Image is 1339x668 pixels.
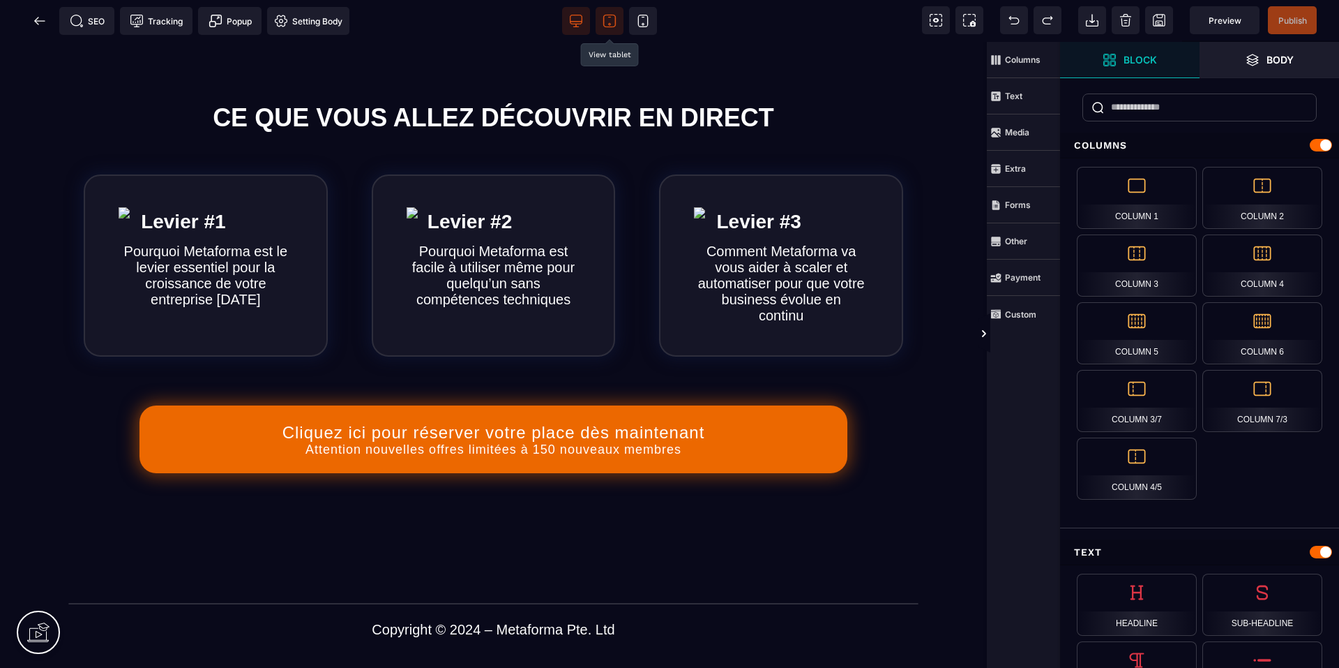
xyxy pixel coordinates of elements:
[130,14,183,28] span: Tracking
[122,202,289,266] div: Pourquoi Metaforma est le levier essentiel pour la croissance de votre entreprise [DATE]
[1202,167,1322,229] div: Column 2
[1112,6,1140,34] span: Clear
[1005,236,1027,246] strong: Other
[1077,302,1197,364] div: Column 5
[1278,15,1307,26] span: Publish
[198,7,262,35] span: Create Alert Modal
[1077,574,1197,636] div: Headline
[987,78,1060,114] span: Text
[562,7,590,35] span: View desktop
[428,169,512,191] b: Levier #2
[987,187,1060,223] span: Forms
[1077,438,1197,500] div: Column 4/5
[26,7,54,35] span: Back
[70,14,105,28] span: SEO
[21,577,966,600] text: Copyright © 2024 – Metaforma Pte. Ltd
[1202,235,1322,297] div: Column 4
[1202,574,1322,636] div: Sub-headline
[1005,54,1041,65] strong: Columns
[1060,133,1339,158] div: Columns
[1005,272,1041,283] strong: Payment
[596,7,623,35] span: View tablet
[120,7,192,35] span: Tracking code
[1060,313,1074,355] span: Toggle Views
[987,151,1060,187] span: Extra
[1034,6,1061,34] span: Redo
[1005,200,1031,210] strong: Forms
[1209,15,1241,26] span: Preview
[987,260,1060,296] span: Payment
[987,223,1060,260] span: Other
[59,7,114,35] span: Seo meta data
[716,169,801,191] b: Levier #3
[1000,6,1028,34] span: Undo
[209,14,252,28] span: Popup
[1190,6,1259,34] span: Preview
[987,296,1060,332] span: Custom Block
[1268,6,1317,34] span: Save
[1202,370,1322,432] div: Column 7/3
[274,14,342,28] span: Setting Body
[1124,54,1157,65] strong: Block
[697,202,865,282] div: Comment Metaforma va vous aider à scaler et automatiser pour que votre business évolue en continu
[955,6,983,34] span: Screenshot
[21,58,966,94] text: CE QUE VOUS ALLEZ DÉCOUVRIR EN DIRECT
[1202,302,1322,364] div: Column 6
[141,169,225,191] b: Levier #1
[1005,163,1026,174] strong: Extra
[1145,6,1173,34] span: Save
[922,6,950,34] span: View components
[1266,54,1294,65] strong: Body
[1060,540,1339,565] div: Text
[1200,42,1339,78] span: Open Layers
[987,114,1060,151] span: Media
[1078,6,1106,34] span: Open Import Webpage
[629,7,657,35] span: View mobile
[987,42,1060,78] span: Columns
[1077,370,1197,432] div: Column 3/7
[1005,127,1029,138] strong: Media
[267,7,349,35] span: Favicon
[1060,42,1200,78] span: Open Blocks
[1077,167,1197,229] div: Column 1
[139,364,847,431] button: Cliquez ici pour réserver votre place dès maintenantAttention nouvelles offres limitées à 150 nou...
[1005,309,1036,320] strong: Custom
[1077,235,1197,297] div: Column 3
[1005,91,1022,101] strong: Text
[410,202,577,266] div: Pourquoi Metaforma est facile à utiliser même pour quelqu’un sans compétences techniques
